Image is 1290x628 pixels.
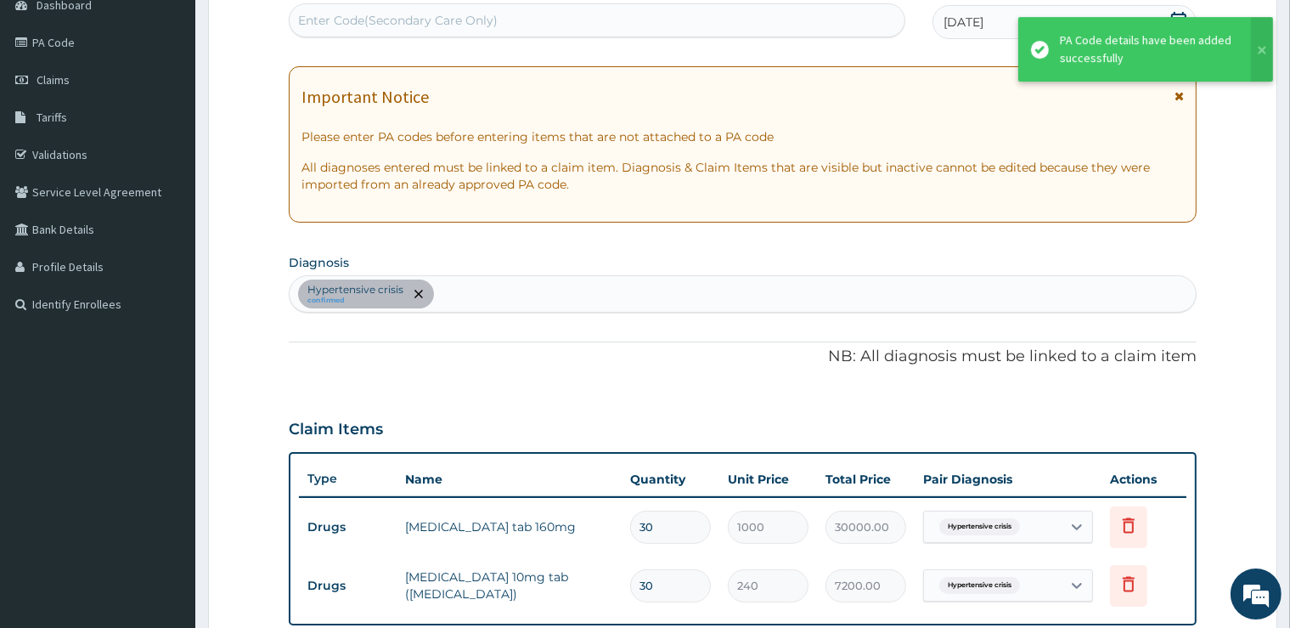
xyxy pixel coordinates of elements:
[915,462,1101,496] th: Pair Diagnosis
[8,434,324,494] textarea: Type your message and hit 'Enter'
[307,297,403,305] small: confirmed
[88,95,285,117] div: Chat with us now
[939,518,1020,535] span: Hypertensive crisis
[944,14,983,31] span: [DATE]
[299,512,397,543] td: Drugs
[817,462,915,496] th: Total Price
[289,346,1196,368] p: NB: All diagnosis must be linked to a claim item
[307,283,403,297] p: Hypertensive crisis
[37,72,70,88] span: Claims
[289,421,383,439] h3: Claim Items
[31,85,69,127] img: d_794563401_company_1708531726252_794563401
[301,128,1183,145] p: Please enter PA codes before entering items that are not attached to a PA code
[289,254,349,271] label: Diagnosis
[397,510,621,544] td: [MEDICAL_DATA] tab 160mg
[301,159,1183,193] p: All diagnoses entered must be linked to a claim item. Diagnosis & Claim Items that are visible bu...
[719,462,817,496] th: Unit Price
[279,8,319,49] div: Minimize live chat window
[397,462,621,496] th: Name
[1060,31,1235,67] div: PA Code details have been added successfully
[301,88,429,106] h1: Important Notice
[1101,462,1186,496] th: Actions
[298,12,498,29] div: Enter Code(Secondary Care Only)
[99,199,234,371] span: We're online!
[299,463,397,495] th: Type
[622,462,719,496] th: Quantity
[939,577,1020,594] span: Hypertensive crisis
[411,286,426,302] span: remove selection option
[299,570,397,602] td: Drugs
[37,110,67,125] span: Tariffs
[397,560,621,611] td: [MEDICAL_DATA] 10mg tab ([MEDICAL_DATA])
